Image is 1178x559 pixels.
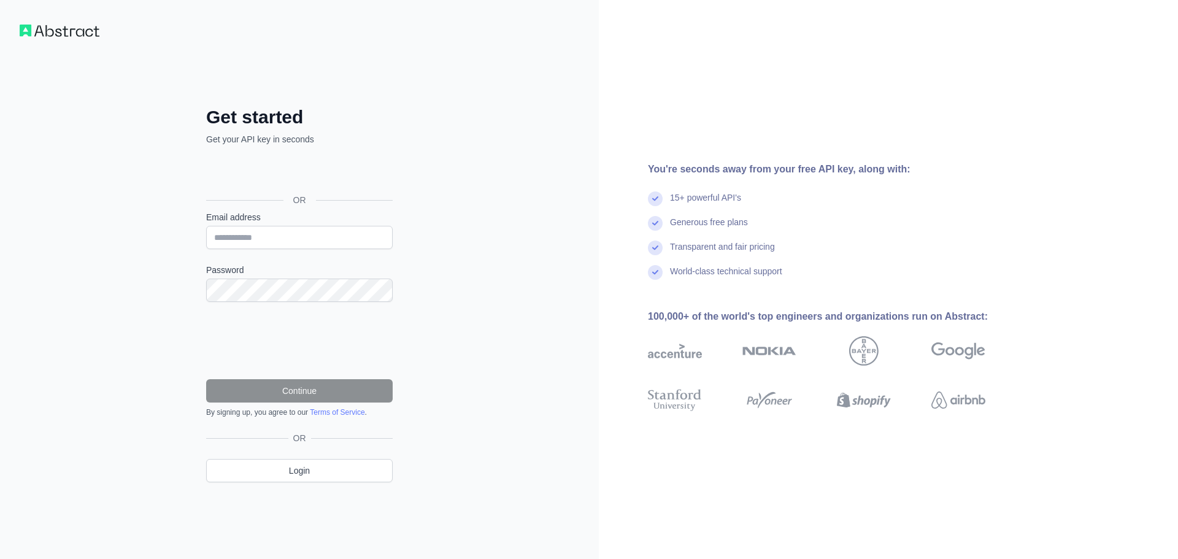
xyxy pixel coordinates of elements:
img: airbnb [931,387,985,414]
span: OR [283,194,316,206]
img: Workflow [20,25,99,37]
img: check mark [648,191,663,206]
img: nokia [742,336,796,366]
h2: Get started [206,106,393,128]
div: You're seconds away from your free API key, along with: [648,162,1025,177]
img: google [931,336,985,366]
div: World-class technical support [670,265,782,290]
div: 15+ powerful API's [670,191,741,216]
img: accenture [648,336,702,366]
label: Password [206,264,393,276]
img: payoneer [742,387,796,414]
img: bayer [849,336,879,366]
button: Continue [206,379,393,403]
div: Generous free plans [670,216,748,241]
a: Login [206,459,393,482]
label: Email address [206,211,393,223]
div: By signing up, you agree to our . [206,407,393,417]
iframe: reCAPTCHA [206,317,393,364]
img: check mark [648,216,663,231]
div: Transparent and fair pricing [670,241,775,265]
div: 100,000+ of the world's top engineers and organizations run on Abstract: [648,309,1025,324]
img: check mark [648,265,663,280]
iframe: Sign in with Google Button [200,159,396,186]
p: Get your API key in seconds [206,133,393,145]
span: OR [288,432,311,444]
img: check mark [648,241,663,255]
a: Terms of Service [310,408,364,417]
img: stanford university [648,387,702,414]
img: shopify [837,387,891,414]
